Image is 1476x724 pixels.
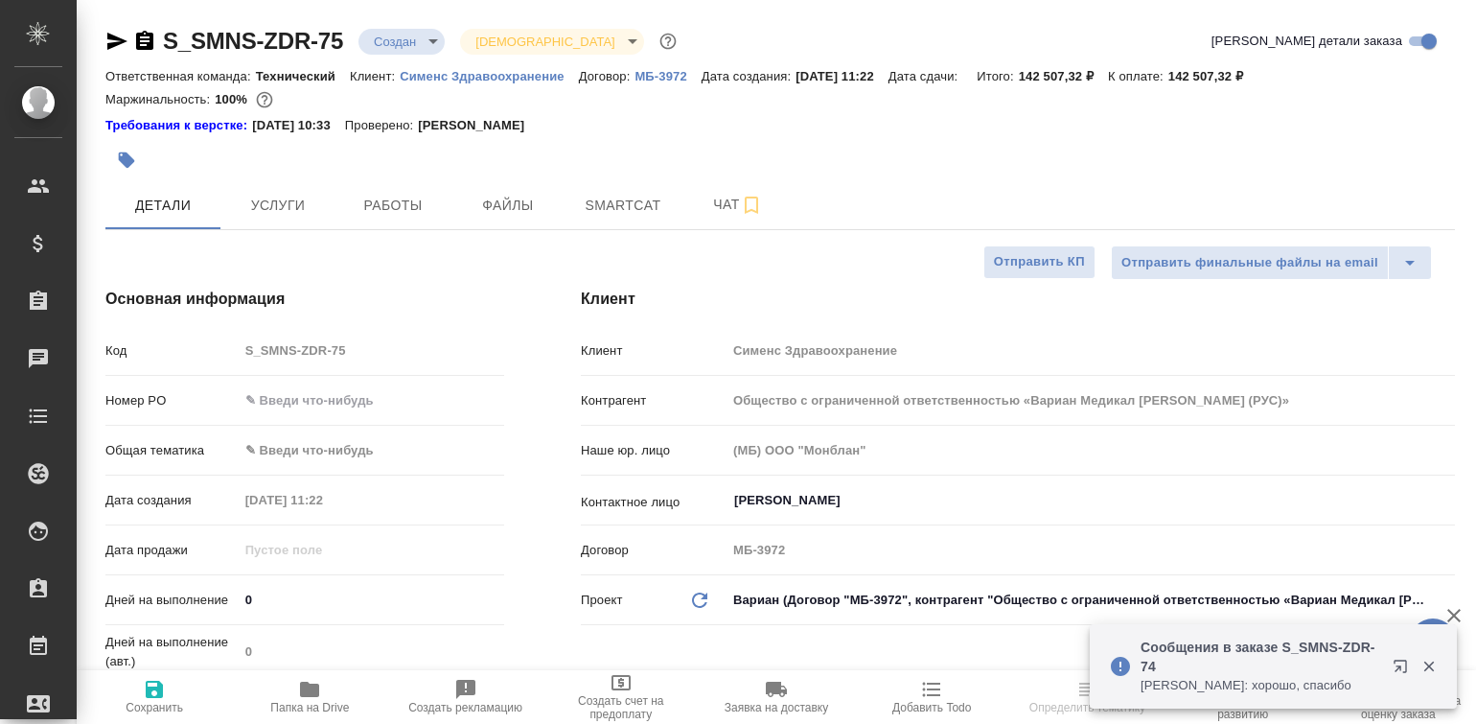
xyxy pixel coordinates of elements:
[1111,245,1432,280] div: split button
[163,28,343,54] a: S_SMNS-ZDR-75
[345,116,419,135] p: Проверено:
[400,67,579,83] a: Сименс Здравоохранение
[105,139,148,181] button: Добавить тэг
[1141,638,1380,676] p: Сообщения в заказе S_SMNS-ZDR-74
[634,67,701,83] a: МБ-3972
[126,701,183,714] span: Сохранить
[725,701,828,714] span: Заявка на доставку
[577,194,669,218] span: Smartcat
[726,584,1455,617] div: Вариан (Договор "МБ-3972", контрагент "Общество с ограниченной ответственностью «Вариан Медикал [...
[854,670,1009,724] button: Добавить Todo
[581,541,726,560] p: Договор
[239,337,504,364] input: Пустое поле
[105,391,239,410] p: Номер PO
[888,69,962,83] p: Дата сдачи:
[579,69,635,83] p: Договор:
[105,633,239,671] p: Дней на выполнение (авт.)
[105,441,239,460] p: Общая тематика
[892,701,971,714] span: Добавить Todo
[387,670,542,724] button: Создать рекламацию
[1108,69,1168,83] p: К оплате:
[460,29,643,55] div: Создан
[105,116,252,135] div: Нажми, чтобы открыть папку с инструкцией
[133,30,156,53] button: Скопировать ссылку
[543,670,699,724] button: Создать счет на предоплату
[1009,670,1165,724] button: Определить тематику
[581,591,623,610] p: Проект
[400,69,579,83] p: Сименс Здравоохранение
[77,670,232,724] button: Сохранить
[726,536,1455,564] input: Пустое поле
[105,116,252,135] a: Требования к верстке:
[699,670,854,724] button: Заявка на доставку
[239,434,504,467] div: ✎ Введи что-нибудь
[581,288,1455,311] h4: Клиент
[252,116,345,135] p: [DATE] 10:33
[117,194,209,218] span: Детали
[692,193,784,217] span: Чат
[105,69,256,83] p: Ответственная команда:
[105,341,239,361] p: Код
[239,386,504,414] input: ✎ Введи что-нибудь
[1019,69,1108,83] p: 142 507,32 ₽
[1168,69,1257,83] p: 142 507,32 ₽
[581,493,726,512] p: Контактное лицо
[256,69,350,83] p: Технический
[581,391,726,410] p: Контрагент
[408,701,522,714] span: Создать рекламацию
[105,491,239,510] p: Дата создания
[418,116,539,135] p: [PERSON_NAME]
[105,288,504,311] h4: Основная информация
[252,87,277,112] button: 0.00 RUB;
[994,251,1085,273] span: Отправить КП
[347,194,439,218] span: Работы
[105,591,239,610] p: Дней на выполнение
[1111,245,1389,280] button: Отправить финальные файлы на email
[1444,499,1448,502] button: Open
[1141,676,1380,695] p: [PERSON_NAME]: хорошо, спасибо
[239,586,504,614] input: ✎ Введи что-нибудь
[796,69,888,83] p: [DATE] 11:22
[232,670,387,724] button: Папка на Drive
[634,69,701,83] p: МБ-3972
[358,29,445,55] div: Создан
[702,69,796,83] p: Дата создания:
[105,30,128,53] button: Скопировать ссылку для ЯМессенджера
[105,92,215,106] p: Маржинальность:
[239,536,406,564] input: Пустое поле
[977,69,1018,83] p: Итого:
[462,194,554,218] span: Файлы
[1029,701,1145,714] span: Определить тематику
[581,441,726,460] p: Наше юр. лицо
[350,69,400,83] p: Клиент:
[368,34,422,50] button: Создан
[245,441,481,460] div: ✎ Введи что-нибудь
[726,436,1455,464] input: Пустое поле
[555,694,687,721] span: Создать счет на предоплату
[1381,647,1427,693] button: Открыть в новой вкладке
[581,341,726,361] p: Клиент
[740,194,763,217] svg: Подписаться
[239,486,406,514] input: Пустое поле
[1409,619,1457,666] button: 🙏
[232,194,324,218] span: Услуги
[726,337,1455,364] input: Пустое поле
[1121,252,1378,274] span: Отправить финальные файлы на email
[105,541,239,560] p: Дата продажи
[1211,32,1402,51] span: [PERSON_NAME] детали заказа
[470,34,620,50] button: [DEMOGRAPHIC_DATA]
[270,701,349,714] span: Папка на Drive
[1409,658,1448,675] button: Закрыть
[656,29,680,54] button: Доп статусы указывают на важность/срочность заказа
[726,386,1455,414] input: Пустое поле
[983,245,1095,279] button: Отправить КП
[239,638,504,666] input: Пустое поле
[215,92,252,106] p: 100%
